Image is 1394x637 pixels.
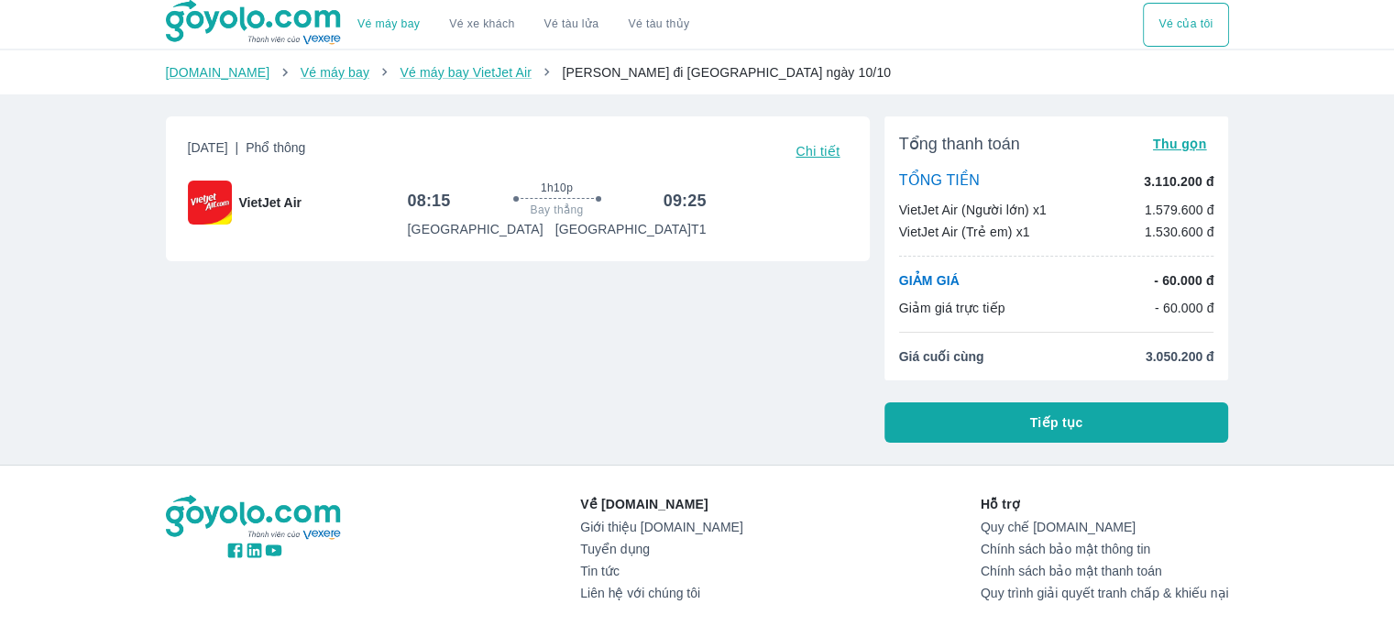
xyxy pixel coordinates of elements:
[899,133,1020,155] span: Tổng thanh toán
[343,3,704,47] div: choose transportation mode
[981,495,1229,513] p: Hỗ trợ
[899,271,960,290] p: GIẢM GIÁ
[1144,172,1213,191] p: 3.110.200 đ
[236,140,239,155] span: |
[884,402,1229,443] button: Tiếp tục
[1145,223,1214,241] p: 1.530.600 đ
[301,65,369,80] a: Vé máy bay
[239,193,302,212] span: VietJet Air
[981,586,1229,600] a: Quy trình giải quyết tranh chấp & khiếu nại
[613,3,704,47] button: Vé tàu thủy
[796,144,840,159] span: Chi tiết
[981,542,1229,556] a: Chính sách bảo mật thông tin
[580,495,742,513] p: Về [DOMAIN_NAME]
[188,138,306,164] span: [DATE]
[531,203,584,217] span: Bay thẳng
[530,3,614,47] a: Vé tàu lửa
[1146,347,1214,366] span: 3.050.200 đ
[899,223,1030,241] p: VietJet Air (Trẻ em) x1
[664,190,707,212] h6: 09:25
[981,520,1229,534] a: Quy chế [DOMAIN_NAME]
[1145,201,1214,219] p: 1.579.600 đ
[580,564,742,578] a: Tin tức
[1155,299,1214,317] p: - 60.000 đ
[899,347,984,366] span: Giá cuối cùng
[166,63,1229,82] nav: breadcrumb
[1143,3,1228,47] div: choose transportation mode
[1030,413,1083,432] span: Tiếp tục
[981,564,1229,578] a: Chính sách bảo mật thanh toán
[555,220,707,238] p: [GEOGRAPHIC_DATA] T1
[166,65,270,80] a: [DOMAIN_NAME]
[449,17,514,31] a: Vé xe khách
[166,495,344,541] img: logo
[1154,271,1213,290] p: - 60.000 đ
[580,520,742,534] a: Giới thiệu [DOMAIN_NAME]
[400,65,531,80] a: Vé máy bay VietJet Air
[899,299,1005,317] p: Giảm giá trực tiếp
[899,201,1047,219] p: VietJet Air (Người lớn) x1
[541,181,573,195] span: 1h10p
[408,220,543,238] p: [GEOGRAPHIC_DATA]
[580,542,742,556] a: Tuyển dụng
[788,138,847,164] button: Chi tiết
[408,190,451,212] h6: 08:15
[1143,3,1228,47] button: Vé của tôi
[899,171,980,192] p: TỔNG TIỀN
[357,17,420,31] a: Vé máy bay
[246,140,305,155] span: Phổ thông
[1153,137,1207,151] span: Thu gọn
[562,65,891,80] span: [PERSON_NAME] đi [GEOGRAPHIC_DATA] ngày 10/10
[1146,131,1214,157] button: Thu gọn
[580,586,742,600] a: Liên hệ với chúng tôi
